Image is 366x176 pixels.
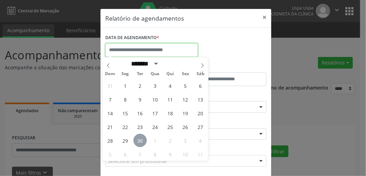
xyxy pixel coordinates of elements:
span: Selecione um profissional [108,157,167,165]
span: Setembro 13, 2025 [194,93,207,106]
span: Outubro 4, 2025 [194,134,207,147]
span: Dom [103,72,118,76]
span: Setembro 2, 2025 [133,79,147,92]
span: Setembro 21, 2025 [103,120,117,133]
span: Setembro 18, 2025 [164,106,177,120]
span: Setembro 4, 2025 [164,79,177,92]
label: DATA DE AGENDAMENTO [105,33,159,43]
span: Qui [163,72,178,76]
select: Month [129,60,159,67]
span: Setembro 11, 2025 [164,93,177,106]
span: Sáb [193,72,208,76]
span: Sex [178,72,193,76]
span: Seg [118,72,133,76]
span: Outubro 8, 2025 [149,148,162,161]
span: Outubro 7, 2025 [133,148,147,161]
span: Outubro 10, 2025 [179,148,192,161]
span: Setembro 1, 2025 [118,79,132,92]
span: Setembro 3, 2025 [149,79,162,92]
span: Setembro 12, 2025 [179,93,192,106]
span: Setembro 9, 2025 [133,93,147,106]
span: Setembro 19, 2025 [179,106,192,120]
span: Outubro 3, 2025 [179,134,192,147]
span: Setembro 28, 2025 [103,134,117,147]
span: Setembro 6, 2025 [194,79,207,92]
span: Outubro 9, 2025 [164,148,177,161]
span: Outubro 2, 2025 [164,134,177,147]
span: Setembro 10, 2025 [149,93,162,106]
span: Setembro 14, 2025 [103,106,117,120]
button: Close [258,9,271,26]
span: Agosto 31, 2025 [103,79,117,92]
span: Setembro 25, 2025 [164,120,177,133]
span: Setembro 20, 2025 [194,106,207,120]
span: Outubro 6, 2025 [118,148,132,161]
span: Setembro 30, 2025 [133,134,147,147]
span: Setembro 7, 2025 [103,93,117,106]
span: Setembro 26, 2025 [179,120,192,133]
span: Setembro 27, 2025 [194,120,207,133]
span: Setembro 15, 2025 [118,106,132,120]
input: Year [159,60,181,67]
span: Setembro 16, 2025 [133,106,147,120]
h5: Relatório de agendamentos [105,14,184,23]
span: Ter [133,72,148,76]
span: Outubro 1, 2025 [149,134,162,147]
span: Setembro 5, 2025 [179,79,192,92]
label: ATÉ [188,62,267,72]
span: Setembro 8, 2025 [118,93,132,106]
span: Setembro 17, 2025 [149,106,162,120]
span: Outubro 5, 2025 [103,148,117,161]
span: Setembro 24, 2025 [149,120,162,133]
span: Setembro 29, 2025 [118,134,132,147]
span: Setembro 23, 2025 [133,120,147,133]
span: Setembro 22, 2025 [118,120,132,133]
span: Outubro 11, 2025 [194,148,207,161]
span: Qua [148,72,163,76]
